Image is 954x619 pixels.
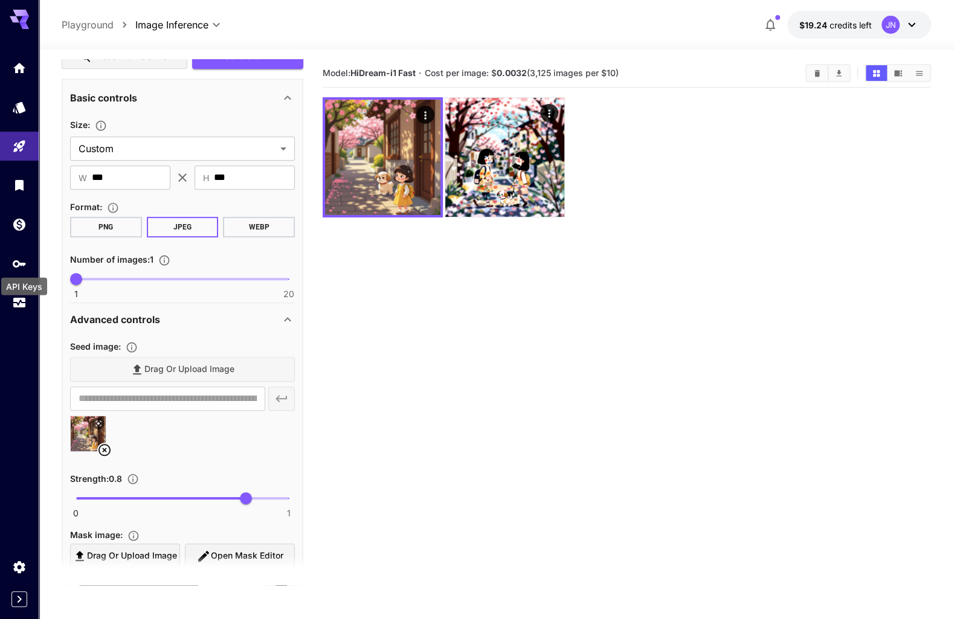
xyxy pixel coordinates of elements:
button: Show images in video view [888,65,909,81]
span: credits left [830,20,872,30]
div: Library [12,178,27,193]
button: Specify how many images to generate in a single request. Each image generation will be charged se... [153,254,175,266]
div: Basic controls [70,83,295,112]
button: Open Mask Editor [185,544,295,568]
div: Actions [416,106,434,124]
span: W [79,171,87,185]
div: Seed Image is required! [70,527,295,602]
span: Cost per image: $ (3,125 images per $10) [424,68,618,78]
span: 0 [73,507,79,519]
img: Z [445,98,564,217]
button: Show images in list view [909,65,930,81]
span: Open Mask Editor [211,548,283,563]
a: Playground [62,18,114,32]
button: Clear Images [807,65,828,81]
button: Expand sidebar [11,591,27,607]
span: Mask image : [70,530,123,540]
div: $19.2382 [799,19,872,31]
div: Playground [12,139,27,154]
p: Basic controls [70,91,137,105]
span: Strength : 0.8 [70,473,122,484]
button: Choose the file format for the output image. [102,202,124,214]
button: JPEG [147,217,219,237]
b: HiDream-i1 Fast [350,68,416,78]
div: Advanced controls [70,305,295,334]
span: H [203,171,209,185]
button: PNG [70,217,142,237]
div: JN [881,16,900,34]
div: Settings [12,559,27,574]
span: Drag or upload image [87,548,177,563]
span: 1 [287,507,291,519]
div: Home [12,60,27,75]
img: Z [325,100,440,215]
div: Wallet [12,217,27,232]
div: Models [12,100,27,115]
p: · [419,66,422,80]
span: Format : [70,202,102,212]
button: Show images in grid view [866,65,887,81]
div: Usage [12,295,27,310]
span: Image Inference [135,18,208,32]
div: API Keys [1,278,47,295]
span: Size : [70,120,90,130]
nav: breadcrumb [62,18,135,32]
label: Drag or upload image [70,544,180,568]
span: Model: [323,68,416,78]
button: Upload a reference image to guide the result. This is needed for Image-to-Image or Inpainting. Su... [121,341,143,353]
div: Actions [540,104,558,122]
div: Show images in grid viewShow images in video viewShow images in list view [865,64,931,82]
button: Control the influence of the seedImage in the generated output [122,473,144,485]
span: 1 [74,288,78,300]
div: Clear ImagesDownload All [805,64,851,82]
p: Advanced controls [70,312,160,327]
button: WEBP [223,217,295,237]
span: $19.24 [799,20,830,30]
b: 0.0032 [496,68,526,78]
div: API Keys [12,256,27,271]
span: Number of images : 1 [70,254,153,265]
button: Download All [828,65,849,81]
span: Seed image : [70,341,121,351]
span: 20 [283,288,294,300]
button: Upload a mask image to define the area to edit, or use the Mask Editor to create one from your se... [123,530,144,542]
button: $19.2382JN [787,11,931,39]
span: Custom [79,141,276,156]
button: Adjust the dimensions of the generated image by specifying its width and height in pixels, or sel... [90,120,112,132]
